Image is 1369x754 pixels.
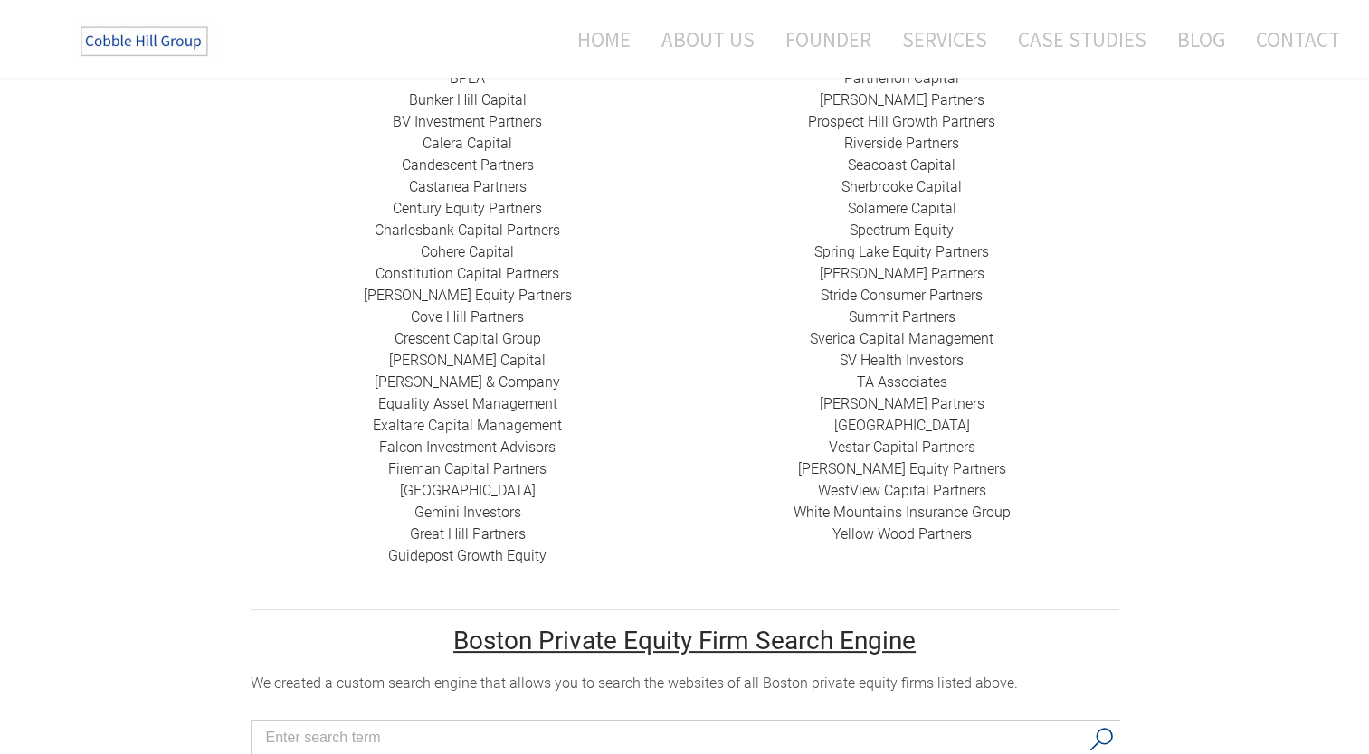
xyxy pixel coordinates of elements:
a: Founder [772,15,885,63]
a: BPEA [450,70,485,87]
a: Cohere Capital [421,243,514,260]
a: Spring Lake Equity Partners [814,243,989,260]
a: Cove Hill Partners [411,308,524,325]
a: ​Falcon Investment Advisors [379,438,556,456]
a: Home [550,15,644,63]
a: ​Castanea Partners [409,178,527,195]
a: ​Exaltare Capital Management [373,417,562,434]
a: Gemini Investors [414,504,521,521]
a: Summit Partners [849,308,955,325]
a: SV Health Investors [840,352,964,369]
a: Blog [1164,15,1239,63]
a: ​[PERSON_NAME] Equity Partners [364,287,572,304]
a: White Mountains Insurance Group [794,504,1011,521]
a: Charlesbank Capital Partners [375,221,560,239]
a: [PERSON_NAME] Partners [820,265,984,282]
a: ​Crescent Capital Group [395,330,541,347]
a: ​Equality Asset Management [378,395,557,412]
a: BV Investment Partners [393,113,542,130]
a: Constitution Capital Partners [376,265,559,282]
a: Great Hill Partners​ [410,525,526,542]
input: Search input [266,724,1079,751]
a: [PERSON_NAME] Partners [820,395,984,412]
a: Seacoast Capital [848,156,955,174]
a: Spectrum Equity [850,221,954,239]
a: Guidepost Growth Equity [388,547,547,564]
a: Fireman Capital Partners [388,460,547,477]
a: Solamere Capital [848,200,956,217]
a: Case Studies [1004,15,1160,63]
a: ​WestView Capital Partners [818,482,986,499]
u: Boston Private Equity Firm Search Engine [453,626,916,655]
a: Sverica Capital Management [810,330,993,347]
a: ​Bunker Hill Capital [409,91,527,108]
img: The Cobble Hill Group LLC [69,19,223,64]
a: ​[PERSON_NAME] Partners [820,91,984,108]
a: [PERSON_NAME] Equity Partners [798,460,1006,477]
a: About Us [648,15,768,63]
a: ​TA Associates [857,373,947,391]
a: Stride Consumer Partners [821,287,983,304]
div: ​We created a custom search engine that allows you to search the websites of all Boston private e... [251,673,1119,694]
a: Calera Capital [423,135,512,152]
a: [PERSON_NAME] Capital [389,352,546,369]
a: ​Century Equity Partners [393,200,542,217]
a: ​Sherbrooke Capital​ [841,178,962,195]
a: [PERSON_NAME] & Company [375,373,560,391]
a: Contact [1242,15,1340,63]
a: Services [889,15,1001,63]
a: Prospect Hill Growth Partners [808,113,995,130]
a: ​Vestar Capital Partners [829,438,975,456]
a: ​[GEOGRAPHIC_DATA] [400,482,536,499]
a: Riverside Partners [844,135,959,152]
a: Candescent Partners [402,156,534,174]
a: ​[GEOGRAPHIC_DATA] [834,417,970,434]
a: Yellow Wood Partners [832,525,972,542]
a: ​Parthenon Capital [844,70,959,87]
